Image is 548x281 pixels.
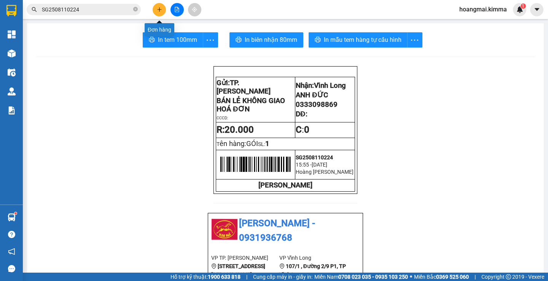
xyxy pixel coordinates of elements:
[534,6,540,13] span: caret-down
[296,91,328,99] span: ANH ĐỨC
[158,35,197,44] span: In tem 100mm
[157,7,162,12] span: plus
[530,3,543,16] button: caret-down
[521,3,526,9] sup: 1
[8,49,16,57] img: warehouse-icon
[516,6,523,13] img: icon-new-feature
[203,35,218,45] span: more
[133,6,138,13] span: close-circle
[258,181,312,189] strong: [PERSON_NAME]
[217,97,285,113] span: BÁN LẺ KHÔNG GIAO HOÁ ĐƠN
[14,212,17,214] sup: 1
[407,32,422,48] button: more
[245,35,297,44] span: In biên nhận 80mm
[453,5,513,14] span: hoangmai.kimma
[309,32,408,48] button: printerIn mẫu tem hàng tự cấu hình
[8,87,16,95] img: warehouse-icon
[8,265,15,272] span: message
[414,273,469,281] span: Miền Bắc
[246,140,258,148] span: GÓI
[296,124,309,135] span: :
[8,213,16,221] img: warehouse-icon
[8,68,16,76] img: warehouse-icon
[143,32,203,48] button: printerIn tem 100mm
[217,116,228,121] span: CCCD:
[211,216,238,243] img: logo.jpg
[220,140,258,148] span: ên hàng:
[8,30,16,38] img: dashboard-icon
[315,37,321,44] span: printer
[42,5,132,14] input: Tìm tên, số ĐT hoặc mã đơn
[170,273,241,281] span: Hỗ trợ kỹ thuật:
[211,264,217,269] span: environment
[506,274,511,279] span: copyright
[211,216,360,245] li: [PERSON_NAME] - 0931936768
[338,274,408,280] strong: 0708 023 035 - 0935 103 250
[279,264,285,269] span: environment
[279,254,347,262] li: VP Vĩnh Long
[265,140,269,148] span: 1
[296,169,354,175] span: Hoàng [PERSON_NAME]
[225,124,254,135] span: 20.000
[8,106,16,114] img: solution-icon
[149,37,155,44] span: printer
[145,23,174,36] div: Đơn hàng
[8,248,15,255] span: notification
[408,35,422,45] span: more
[279,263,346,278] b: 107/1 , Đường 2/9 P1, TP Vĩnh Long
[217,79,271,95] span: TP. [PERSON_NAME]
[436,274,469,280] strong: 0369 525 060
[258,141,265,147] span: SL:
[522,3,524,9] span: 1
[217,141,258,147] span: T
[296,124,302,135] strong: C
[203,32,218,48] button: more
[8,231,15,238] span: question-circle
[211,254,279,262] li: VP TP. [PERSON_NAME]
[229,32,303,48] button: printerIn biên nhận 80mm
[217,124,254,135] strong: R:
[236,37,242,44] span: printer
[314,273,408,281] span: Miền Nam
[475,273,476,281] span: |
[296,81,346,90] span: Nhận:
[312,162,327,168] span: [DATE]
[304,124,309,135] span: 0
[296,100,338,109] span: 0333098869
[324,35,401,44] span: In mẫu tem hàng tự cấu hình
[296,110,307,118] span: DĐ:
[296,162,312,168] span: 15:55 -
[153,3,166,16] button: plus
[208,274,241,280] strong: 1900 633 818
[253,273,312,281] span: Cung cấp máy in - giấy in:
[410,275,412,278] span: ⚪️
[6,5,16,16] img: logo-vxr
[170,3,184,16] button: file-add
[133,7,138,11] span: close-circle
[32,7,37,12] span: search
[188,3,201,16] button: aim
[246,273,247,281] span: |
[217,79,271,95] span: Gửi:
[314,81,346,90] span: Vĩnh Long
[296,154,333,160] span: SG2508110224
[174,7,180,12] span: file-add
[192,7,197,12] span: aim
[211,263,265,278] b: [STREET_ADDRESS][PERSON_NAME]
